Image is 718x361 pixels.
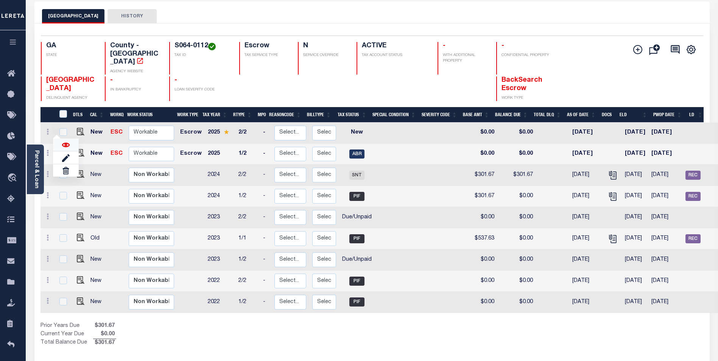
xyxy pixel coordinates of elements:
td: [DATE] [648,207,682,228]
td: $0.00 [497,186,536,207]
td: New [339,123,375,144]
td: [DATE] [622,144,648,165]
td: [DATE] [622,165,648,186]
td: [DATE] [648,186,682,207]
td: - [260,292,271,313]
td: $0.00 [497,123,536,144]
th: CAL: activate to sort column ascending [87,107,107,123]
td: New [87,249,107,271]
td: $0.00 [465,249,497,271]
td: New [87,207,107,228]
td: [DATE] [648,165,682,186]
th: &nbsp;&nbsp;&nbsp;&nbsp;&nbsp;&nbsp;&nbsp;&nbsp;&nbsp;&nbsp; [40,107,55,123]
td: [DATE] [569,144,604,165]
span: ABR [349,149,364,159]
td: $537.63 [465,228,497,249]
th: Work Type [174,107,200,123]
th: Severity Code: activate to sort column ascending [419,107,460,123]
td: [DATE] [648,228,682,249]
a: REC [685,194,701,199]
td: [DATE] [569,186,604,207]
td: [DATE] [569,207,604,228]
td: 2025 [205,144,235,165]
th: Work Status [124,107,174,123]
p: AGENCY WEBSITE [110,69,160,75]
td: [DATE] [569,249,604,271]
td: - [260,123,271,144]
span: REC [685,171,701,180]
span: SNT [349,171,364,180]
td: [DATE] [622,186,648,207]
p: IN BANKRUPTCY [110,87,160,93]
a: REC [685,236,701,241]
td: 1/2 [235,186,260,207]
span: PIF [349,277,364,286]
span: - [443,42,445,49]
a: Parcel & Loan [34,150,39,188]
td: $301.67 [465,165,497,186]
td: - [260,249,271,271]
button: [GEOGRAPHIC_DATA] [42,9,104,23]
span: - [174,77,177,84]
td: [DATE] [622,271,648,292]
td: 2/2 [235,207,260,228]
th: MPO [255,107,266,123]
span: $301.67 [93,322,116,330]
td: $0.00 [497,144,536,165]
td: $301.67 [465,186,497,207]
td: 2023 [205,228,235,249]
td: 2023 [205,207,235,228]
td: $0.00 [497,207,536,228]
td: 1/2 [235,292,260,313]
span: PIF [349,234,364,243]
td: [DATE] [648,249,682,271]
span: $301.67 [93,339,116,347]
td: Escrow [177,144,205,165]
a: REC [685,173,701,178]
span: [GEOGRAPHIC_DATA] [46,77,94,92]
p: TAX ACCOUNT STATUS [362,53,428,58]
th: PWOP Date: activate to sort column ascending [650,107,685,123]
td: Total Balance Due [40,339,93,347]
td: [DATE] [622,228,648,249]
th: As of Date: activate to sort column ascending [564,107,599,123]
a: ESC [111,130,123,135]
td: - [260,186,271,207]
th: Special Condition: activate to sort column ascending [369,107,419,123]
p: CONFIDENTIAL PROPERTY [502,53,551,58]
td: 2024 [205,165,235,186]
td: Due/Unpaid [339,249,375,271]
span: REC [685,234,701,243]
td: 2024 [205,186,235,207]
td: - [260,228,271,249]
td: $0.00 [465,271,497,292]
p: SERVICE OVERRIDE [303,53,347,58]
h4: GA [46,42,96,50]
td: - [260,144,271,165]
th: RType: activate to sort column ascending [230,107,255,123]
img: pen.svg [62,154,70,162]
th: DTLS [70,107,87,123]
th: BillType: activate to sort column ascending [304,107,334,123]
td: $301.67 [497,165,536,186]
span: PIF [349,297,364,307]
p: TAX SERVICE TYPE [245,53,289,58]
td: New [87,292,107,313]
td: New [87,123,107,144]
h4: ACTIVE [362,42,428,50]
h4: County - [GEOGRAPHIC_DATA] [110,42,160,67]
td: [DATE] [648,271,682,292]
th: Tax Status: activate to sort column ascending [334,107,369,123]
p: WORK TYPE [502,95,551,101]
td: Prior Years Due [40,322,93,330]
th: &nbsp; [55,107,70,123]
th: ELD: activate to sort column ascending [617,107,650,123]
span: - [502,42,504,49]
span: BackSearch Escrow [502,77,542,92]
td: [DATE] [648,144,682,165]
th: Base Amt: activate to sort column ascending [460,107,492,123]
td: - [260,271,271,292]
h4: N [303,42,347,50]
td: [DATE] [569,271,604,292]
td: New [87,186,107,207]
